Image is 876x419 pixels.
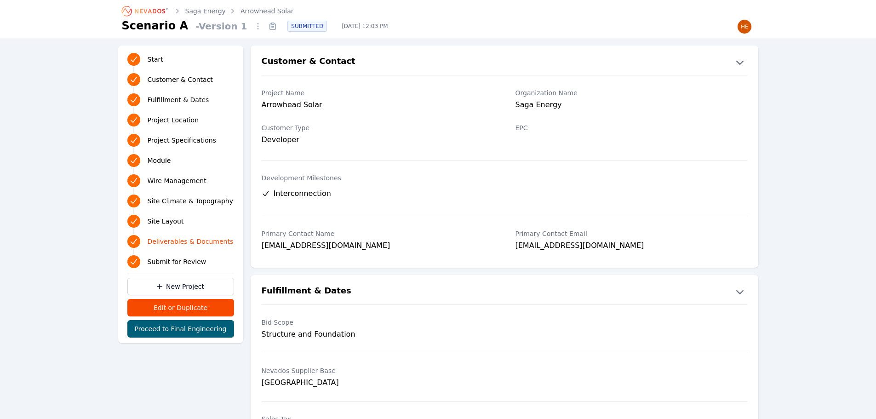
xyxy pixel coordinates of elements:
[148,115,199,125] span: Project Location
[262,284,351,299] h2: Fulfillment & Dates
[122,4,294,18] nav: Breadcrumb
[127,320,234,338] button: Proceed to Final Engineering
[274,188,331,199] span: Interconnection
[515,229,747,238] label: Primary Contact Email
[251,55,758,69] button: Customer & Contact
[262,88,493,98] label: Project Name
[148,257,206,266] span: Submit for Review
[240,6,294,16] a: Arrowhead Solar
[334,23,395,30] span: [DATE] 12:03 PM
[148,95,209,104] span: Fulfillment & Dates
[515,240,747,253] div: [EMAIL_ADDRESS][DOMAIN_NAME]
[262,366,493,375] label: Nevados Supplier Base
[127,299,234,316] button: Edit or Duplicate
[262,55,355,69] h2: Customer & Contact
[122,18,189,33] h1: Scenario A
[185,6,226,16] a: Saga Energy
[515,88,747,98] label: Organization Name
[148,136,217,145] span: Project Specifications
[148,176,206,185] span: Wire Management
[262,229,493,238] label: Primary Contact Name
[127,278,234,295] a: New Project
[148,196,233,206] span: Site Climate & Topography
[262,134,493,145] div: Developer
[148,237,234,246] span: Deliverables & Documents
[262,377,493,388] div: [GEOGRAPHIC_DATA]
[251,284,758,299] button: Fulfillment & Dates
[148,217,184,226] span: Site Layout
[127,51,234,270] nav: Progress
[287,21,327,32] div: SUBMITTED
[262,99,493,112] div: Arrowhead Solar
[515,123,747,132] label: EPC
[262,240,493,253] div: [EMAIL_ADDRESS][DOMAIN_NAME]
[262,173,747,183] label: Development Milestones
[192,20,251,33] span: - Version 1
[515,99,747,112] div: Saga Energy
[148,55,163,64] span: Start
[262,329,493,340] div: Structure and Foundation
[148,156,171,165] span: Module
[262,318,493,327] label: Bid Scope
[262,123,493,132] label: Customer Type
[737,19,752,34] img: Henar Luque
[148,75,213,84] span: Customer & Contact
